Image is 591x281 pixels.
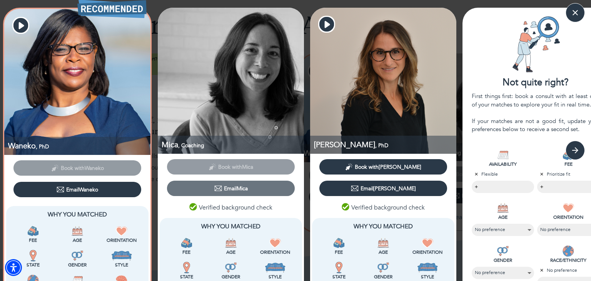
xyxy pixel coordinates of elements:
[12,237,53,244] p: Fee
[27,250,39,261] img: State
[472,171,534,178] p: Flexible
[166,273,207,280] p: State
[351,185,416,192] div: Email [PERSON_NAME]
[167,181,295,196] button: EmailMica
[72,225,83,237] img: Age
[377,237,389,249] img: Age
[563,149,574,161] img: FEE
[497,149,509,161] img: AVAILABILITY
[111,250,132,261] img: Style
[181,237,192,249] img: Fee
[342,203,425,212] p: Verified background check
[57,237,98,244] p: Age
[314,140,456,150] p: PhD
[12,261,53,268] p: State
[210,273,251,280] p: Gender
[563,245,574,257] img: RACE/ETHNICITY
[417,262,438,273] img: Style
[472,214,534,221] p: AGE
[225,237,237,249] img: Age
[333,237,345,249] img: Fee
[8,141,150,151] p: PhD
[362,249,404,256] p: Age
[166,222,296,231] p: Why You Matched
[166,249,207,256] p: Fee
[269,237,281,249] img: Orientation
[407,249,448,256] p: Orientation
[318,273,359,280] p: State
[5,259,22,276] div: Accessibility Menu
[255,273,296,280] p: Style
[101,237,142,244] p: Orientation
[214,185,248,192] div: Email Mica
[189,203,272,212] p: Verified background check
[362,273,404,280] p: Gender
[318,222,448,231] p: Why You Matched
[310,8,456,154] img: Heidi Besse profile
[377,262,389,273] img: Gender
[265,262,286,273] img: Style
[158,8,304,154] img: Mica Diamond profile
[422,237,433,249] img: Orientation
[13,164,141,171] span: This provider has not yet shared their calendar link. Please email the provider to schedule
[210,249,251,256] p: Age
[27,225,39,237] img: Fee
[563,202,574,214] img: ORIENTATION
[167,163,295,170] span: This provider has not yet shared their calendar link. Please email the provider to schedule
[318,249,359,256] p: Fee
[318,262,359,280] div: This provider is licensed to work in your state.
[72,250,83,261] img: Gender
[355,163,421,171] span: Book with [PERSON_NAME]
[407,273,448,280] p: Style
[57,186,98,193] div: Email Waneko
[13,182,141,197] button: EmailWaneko
[375,142,388,149] span: , PhD
[497,202,509,214] img: AGE
[166,262,207,280] div: This provider is licensed to work in your state.
[225,262,237,273] img: Gender
[57,261,98,268] p: Gender
[319,181,447,196] button: Email[PERSON_NAME]
[162,140,304,150] p: Coaching
[472,161,534,168] p: AVAILABILITY
[497,245,509,257] img: GENDER
[333,262,345,273] img: State
[472,257,534,264] p: GENDER
[12,250,53,268] div: This provider is licensed to work in your state.
[36,143,49,150] span: , PhD
[507,15,564,73] img: Card icon
[4,9,150,155] img: Waneko Bivens-Saxton profile
[181,262,192,273] img: State
[116,225,127,237] img: Orientation
[12,210,142,219] p: Why You Matched
[255,249,296,256] p: Orientation
[319,159,447,175] button: Book with[PERSON_NAME]
[178,142,204,149] span: , Coaching
[101,261,142,268] p: Style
